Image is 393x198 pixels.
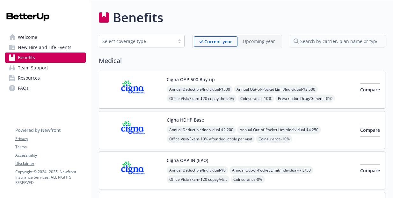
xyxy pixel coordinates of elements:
span: Coinsurance - 10% [238,95,274,103]
a: New Hire and Life Events [5,42,86,53]
span: Office Visit/Exam - $20 copay/visit [167,175,229,183]
span: Annual Deductible/Individual - $2,200 [167,126,236,134]
button: Compare [360,124,380,137]
h2: Medical [99,56,385,66]
p: Current year [204,38,232,45]
span: Compare [360,167,380,173]
button: Cigna OAP IN (EPO) [167,157,208,164]
button: Cigna OAP 500 Buy-up [167,76,215,83]
span: Welcome [18,32,37,42]
span: Annual Out-of-Pocket Limit/Individual - $1,750 [229,166,313,174]
span: Compare [360,127,380,133]
span: Annual Deductible/Individual - $500 [167,85,233,93]
span: Annual Out-of-Pocket Limit/Individual - $3,500 [234,85,318,93]
a: Privacy [15,136,85,142]
h1: Benefits [113,8,163,27]
span: Office Visit/Exam - 10% after deductible per visit [167,135,255,143]
span: Annual Deductible/Individual - $0 [167,166,228,174]
span: FAQs [18,83,29,93]
a: Team Support [5,63,86,73]
span: Team Support [18,63,48,73]
img: CIGNA carrier logo [104,157,162,184]
span: Coinsurance - 10% [256,135,292,143]
button: Cigna HDHP Base [167,117,204,123]
button: Compare [360,83,380,96]
span: Annual Out-of-Pocket Limit/Individual - $4,250 [237,126,321,134]
span: Benefits [18,53,35,63]
a: Terms [15,144,85,150]
p: Upcoming year [243,38,275,45]
a: Disclaimer [15,161,85,166]
a: Welcome [5,32,86,42]
img: CIGNA carrier logo [104,117,162,144]
p: Copyright © 2024 - 2025 , Newfront Insurance Services, ALL RIGHTS RESERVED [15,169,85,185]
a: Accessibility [15,152,85,158]
a: FAQs [5,83,86,93]
span: Upcoming year [237,36,280,47]
input: search by carrier, plan name or type [290,35,385,47]
img: CIGNA carrier logo [104,76,162,103]
span: Prescription Drug/Generic - $10 [275,95,335,103]
span: New Hire and Life Events [18,42,71,53]
a: Resources [5,73,86,83]
a: Benefits [5,53,86,63]
span: Compare [360,87,380,93]
span: Resources [18,73,40,83]
button: Compare [360,164,380,177]
span: Coinsurance - 0% [231,175,265,183]
div: Select coverage type [102,38,171,45]
span: Office Visit/Exam - $20 copay then 0% [167,95,237,103]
